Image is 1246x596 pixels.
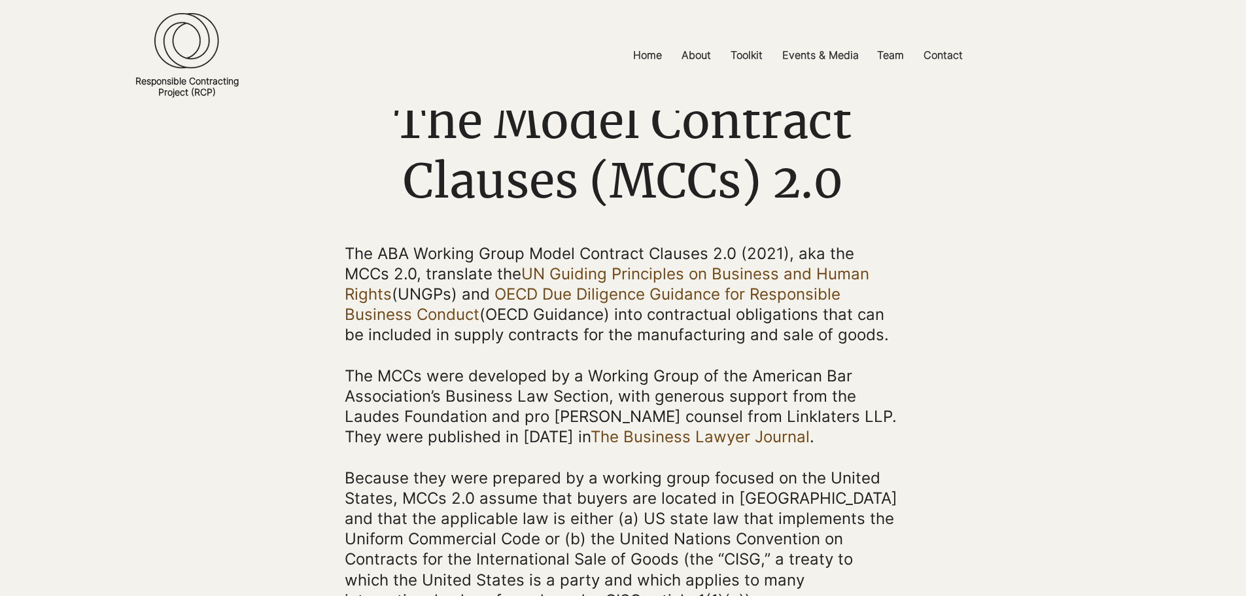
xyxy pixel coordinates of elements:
nav: Site [466,41,1130,70]
a: Home [623,41,672,70]
p: Toolkit [724,41,769,70]
a: UN Guiding Principles on Business and Human Rights [345,264,869,304]
a: Contact [914,41,973,70]
p: Team [871,41,910,70]
span: The ABA Working Group Model Contract Clauses 2.0 (2021), aka the MCCs 2.0, translate the (UNGPs) ... [345,244,889,345]
a: Toolkit [721,41,772,70]
span: The Model Contract Clauses (MCCs) 2.0 [394,92,852,211]
a: OECD Due Diligence Guidance for Responsible Business Conduct [345,285,840,324]
a: Team [867,41,914,70]
span: The MCCs were developed by a Working Group of the American Bar Association’s Business Law Section... [345,366,897,447]
a: Events & Media [772,41,867,70]
p: Contact [917,41,969,70]
p: Events & Media [776,41,865,70]
a: The Business Lawyer Journal [591,427,810,446]
p: About [675,41,718,70]
p: Home [627,41,668,70]
a: Responsible ContractingProject (RCP) [135,75,239,97]
a: About [672,41,721,70]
